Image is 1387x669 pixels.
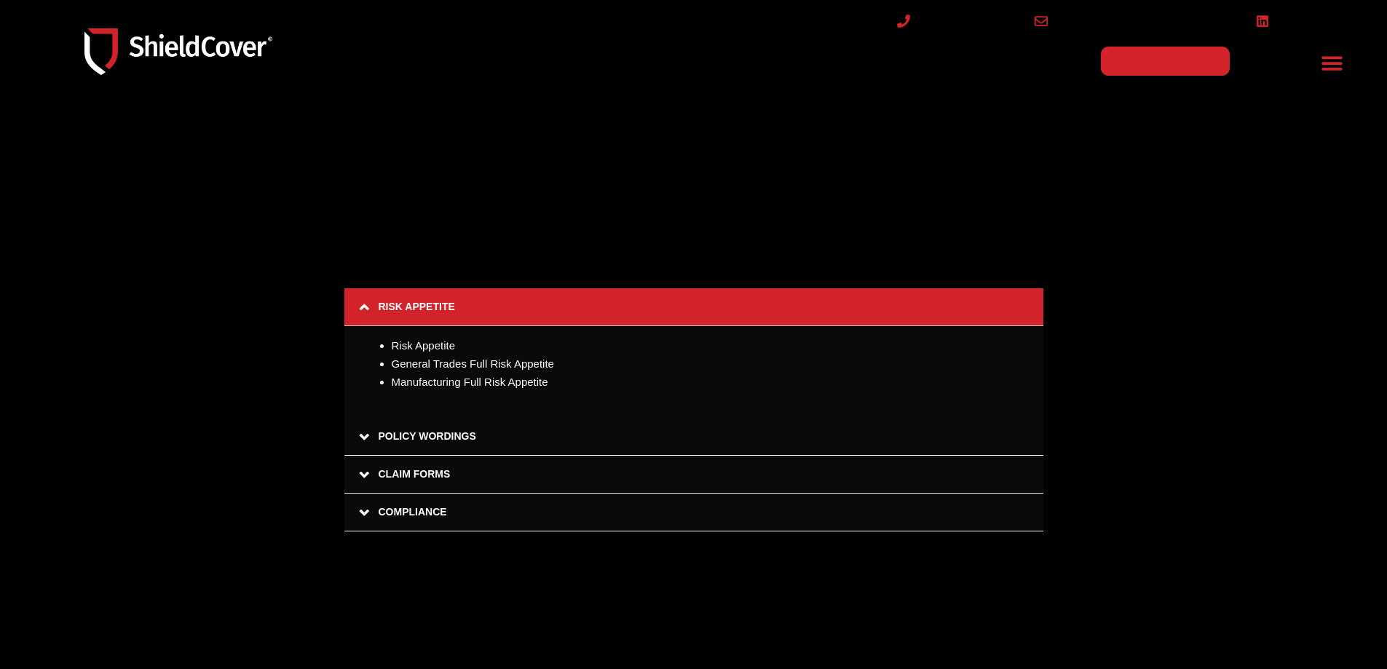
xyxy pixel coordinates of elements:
[344,494,1043,531] a: COMPLIANCE
[392,339,456,352] a: Risk Appetite
[131,130,365,159] span: VIEW
[1101,47,1230,76] a: QUOTE NOW
[84,28,272,74] img: Shield-Cover-Underwriting-Australia-logo-full
[1316,46,1350,80] div: Menu Toggle
[344,456,1043,494] a: CLAIM FORMS
[1136,56,1196,66] span: QUOTE NOW
[344,418,1043,456] a: POLICY WORDINGS
[344,288,1043,326] a: RISK APPETITE
[1035,12,1238,30] a: [EMAIL_ADDRESS][DOMAIN_NAME]
[132,212,675,231] p: Download ShieldCover documents.
[1256,12,1338,30] a: /shieldcover
[919,12,1017,30] span: [PHONE_NUMBER]
[897,12,1017,30] a: [PHONE_NUMBER]
[392,376,548,388] a: Manufacturing Full Risk Appetite
[1277,12,1337,30] span: /shieldcover
[1056,12,1238,30] span: [EMAIL_ADDRESS][DOMAIN_NAME]
[392,357,554,370] a: General Trades Full Risk Appetite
